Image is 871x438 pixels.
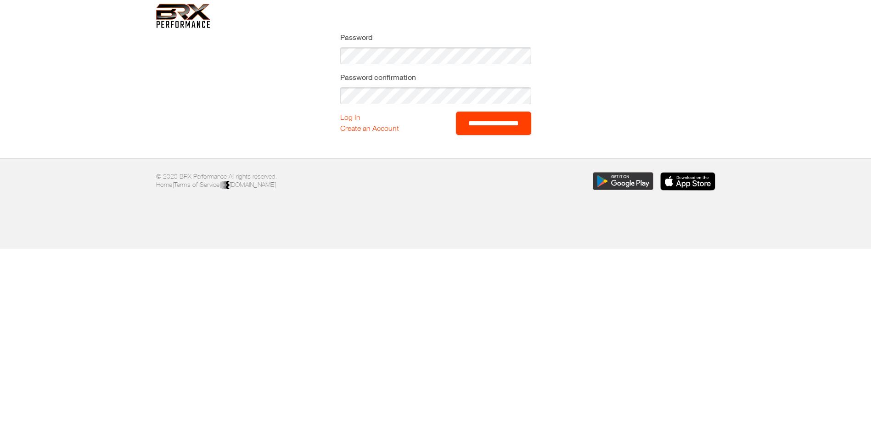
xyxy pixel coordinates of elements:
[156,172,429,190] p: © 2025 BRX Performance All rights reserved. | |
[340,124,399,132] a: Create an Account
[156,4,211,28] img: 6f7da32581c89ca25d665dc3aae533e4f14fe3ef_original.svg
[340,72,531,83] label: Password confirmation
[340,32,531,43] label: Password
[593,172,653,191] img: Download the BRX Performance app for Google Play
[221,181,230,190] img: colorblack-fill
[660,172,715,191] img: Download the BRX Performance app for iOS
[174,181,220,188] a: Terms of Service
[340,113,360,121] a: Log In
[221,181,276,188] a: [DOMAIN_NAME]
[156,181,173,188] a: Home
